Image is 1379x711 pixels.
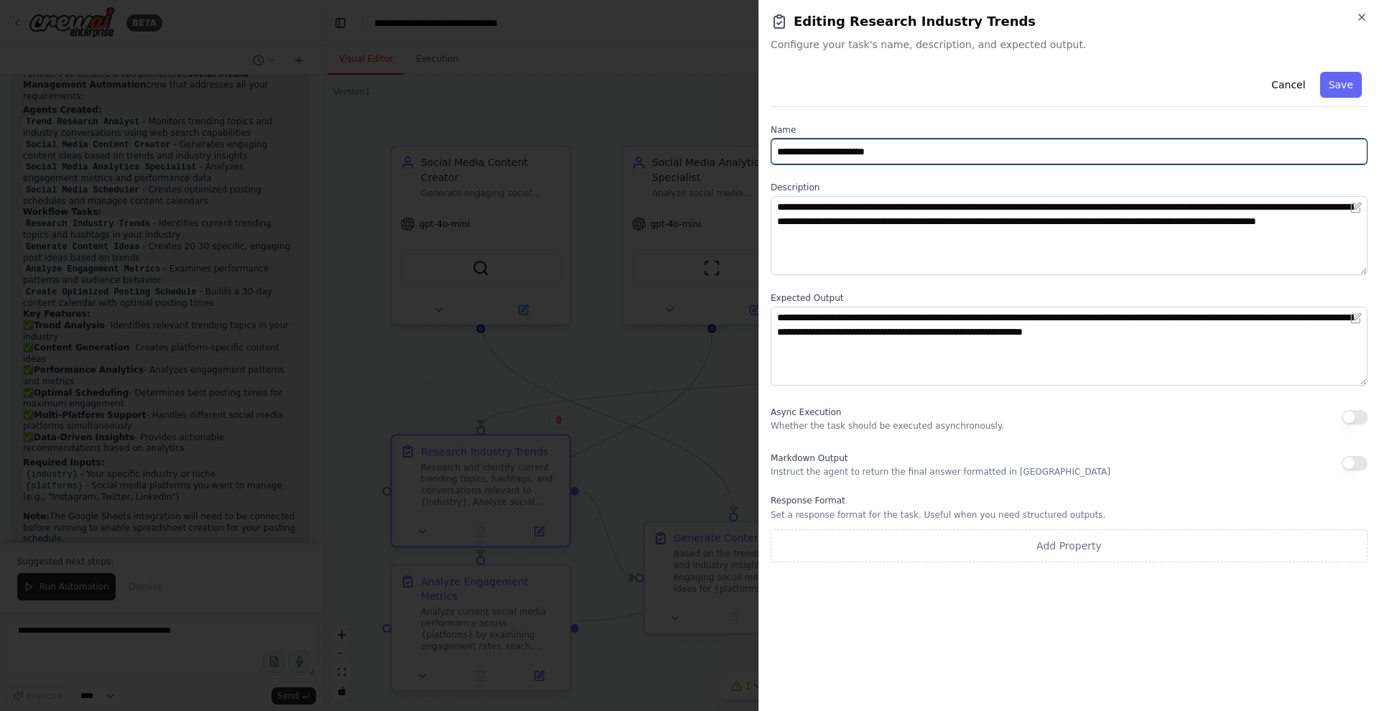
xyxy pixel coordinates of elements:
[771,124,1368,136] label: Name
[771,466,1110,478] p: Instruct the agent to return the final answer formatted in [GEOGRAPHIC_DATA]
[771,407,841,417] span: Async Execution
[1347,310,1365,327] button: Open in editor
[771,182,1368,193] label: Description
[771,495,1368,506] label: Response Format
[771,529,1368,562] button: Add Property
[1263,72,1314,98] button: Cancel
[771,292,1368,304] label: Expected Output
[771,11,1368,32] h2: Editing Research Industry Trends
[1347,199,1365,216] button: Open in editor
[1320,72,1362,98] button: Save
[771,453,848,463] span: Markdown Output
[771,509,1368,521] p: Set a response format for the task. Useful when you need structured outputs.
[771,37,1368,52] span: Configure your task's name, description, and expected output.
[771,420,1004,432] p: Whether the task should be executed asynchronously.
